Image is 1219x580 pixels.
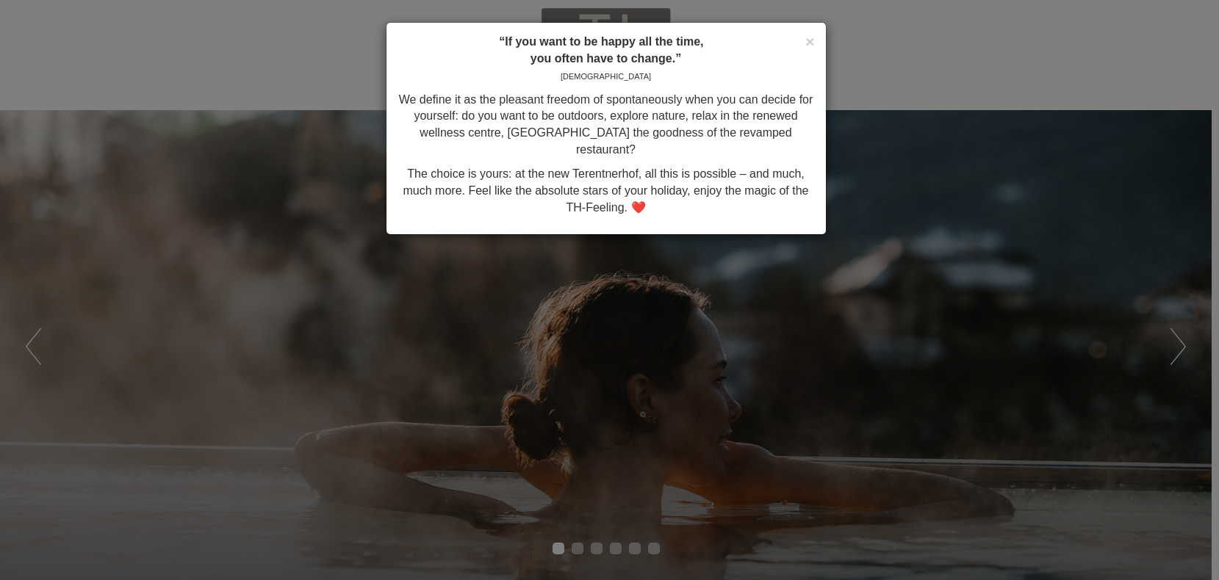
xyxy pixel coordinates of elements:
span: [DEMOGRAPHIC_DATA] [561,72,651,81]
button: Close [805,34,814,49]
span: × [805,33,814,50]
strong: “If you want to be happy all the time, you often have to change.” [499,35,703,65]
p: We define it as the pleasant freedom of spontaneously when you can decide for yourself: do you wa... [398,92,815,159]
p: The choice is yours: at the new Terentnerhof, all this is possible – and much, much more. Feel li... [398,166,815,217]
